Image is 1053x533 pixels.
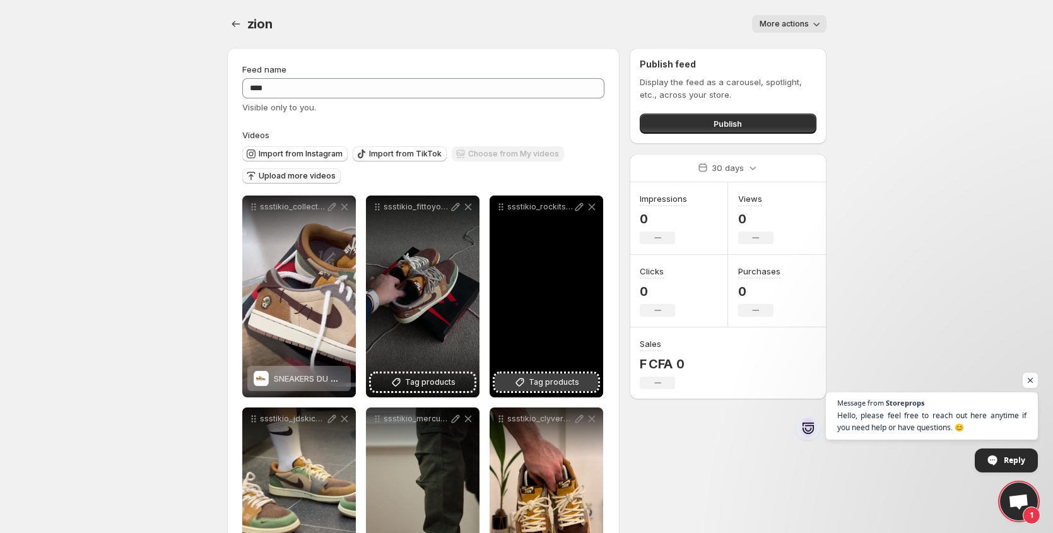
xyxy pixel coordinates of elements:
[259,171,336,181] span: Upload more videos
[738,265,780,278] h3: Purchases
[495,373,598,391] button: Tag products
[384,414,449,424] p: ssstikio_mercurialkicks_1754788355007
[242,130,269,140] span: Videos
[227,15,245,33] button: Settings
[886,399,924,406] span: Storeprops
[714,117,742,130] span: Publish
[837,409,1027,433] span: Hello, please feel free to reach out here anytime if you need help or have questions. 😊
[529,376,579,389] span: Tag products
[507,202,573,212] p: ssstikio_rockitsneakers_1754788411526
[384,202,449,212] p: ssstikio_fittoyourfeetyeg_1754788400509
[247,16,273,32] span: zion
[371,373,474,391] button: Tag products
[640,265,664,278] h3: Clicks
[1004,449,1025,471] span: Reply
[259,149,343,159] span: Import from Instagram
[640,58,816,71] h2: Publish feed
[274,373,367,384] span: SNEAKERS DU MOMENT
[369,149,442,159] span: Import from TikTok
[242,168,341,184] button: Upload more videos
[738,211,774,226] p: 0
[242,102,316,112] span: Visible only to you.
[242,64,286,74] span: Feed name
[738,284,780,299] p: 0
[353,146,447,161] button: Import from TikTok
[640,337,661,350] h3: Sales
[366,196,479,397] div: ssstikio_fittoyourfeetyeg_1754788400509Tag products
[260,202,326,212] p: ssstikio_collectkickspt_1754788584585
[507,414,573,424] p: ssstikio_clyver23_1754788384685
[1000,483,1038,520] a: Open chat
[640,76,816,101] p: Display the feed as a carousel, spotlight, etc., across your store.
[242,146,348,161] button: Import from Instagram
[260,414,326,424] p: ssstikio_jdskicksph_1754788510913
[1023,507,1040,524] span: 1
[738,192,762,205] h3: Views
[837,399,884,406] span: Message from
[712,161,744,174] p: 30 days
[405,376,456,389] span: Tag products
[640,284,675,299] p: 0
[640,211,687,226] p: 0
[640,356,685,372] p: F CFA 0
[242,196,356,397] div: ssstikio_collectkickspt_1754788584585SNEAKERS DU MOMENTSNEAKERS DU MOMENT
[752,15,827,33] button: More actions
[490,196,603,397] div: ssstikio_rockitsneakers_1754788411526Tag products
[640,192,687,205] h3: Impressions
[760,19,809,29] span: More actions
[640,114,816,134] button: Publish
